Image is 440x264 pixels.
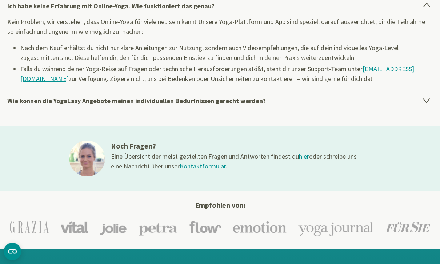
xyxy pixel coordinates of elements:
[10,221,49,233] img: Grazia Logo
[7,90,433,112] h4: Wie können die YogaEasy Angebote meinen individuellen Bedürfnissen gerecht werden?
[69,141,105,177] img: ines@1x.jpg
[111,141,358,152] h3: Noch Fragen?
[100,219,127,236] img: Jolie Logo
[20,43,433,63] li: Nach dem Kauf erhältst du nicht nur klare Anleitungen zur Nutzung, sondern auch Videoempfehlungen...
[298,218,374,236] img: Yoga-Journal Logo
[111,152,358,171] div: Eine Übersicht der meist gestellten Fragen und Antworten findest du oder schreibe uns eine Nachri...
[180,162,226,171] a: Kontaktformular
[189,221,221,233] img: Flow Logo
[299,153,309,161] a: hier
[7,17,433,37] p: Kein Problem, wir verstehen, dass Online-Yoga für viele neu sein kann! Unsere Yoga-Plattform und ...
[385,222,430,233] img: Für Sie Logo
[20,64,433,84] li: Falls du während deiner Yoga-Reise auf Fragen oder technische Herausforderungen stößt, steht dir ...
[233,221,287,233] img: Emotion Logo
[138,219,178,236] img: Petra Logo
[60,222,88,234] img: Vital Logo
[4,243,21,260] button: CMP-Widget öffnen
